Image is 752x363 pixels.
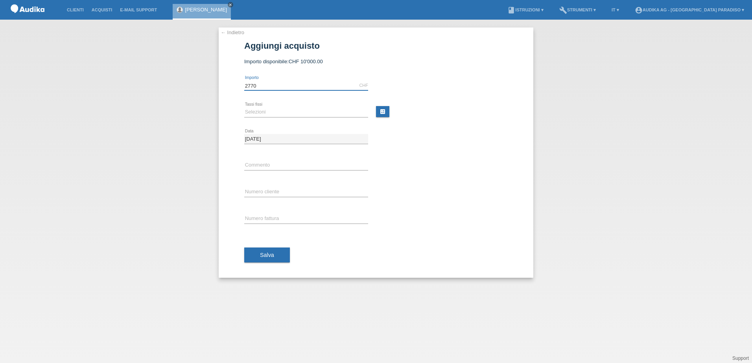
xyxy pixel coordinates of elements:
[559,6,567,14] i: build
[244,59,508,64] div: Importo disponibile:
[608,7,623,12] a: IT ▾
[631,7,748,12] a: account_circleAudika AG - [GEOGRAPHIC_DATA] Paradiso ▾
[732,356,749,361] a: Support
[116,7,161,12] a: E-mail Support
[88,7,116,12] a: Acquisti
[63,7,88,12] a: Clienti
[380,108,386,115] i: calculate
[359,83,368,88] div: CHF
[228,2,233,7] a: close
[185,7,227,13] a: [PERSON_NAME]
[244,41,508,51] h1: Aggiungi acquisto
[260,252,274,258] span: Salva
[244,247,290,262] button: Salva
[8,15,47,21] a: POS — MF Group
[229,3,232,7] i: close
[555,7,600,12] a: buildStrumenti ▾
[289,59,323,64] span: CHF 10'000.00
[221,29,244,35] a: ← Indietro
[635,6,643,14] i: account_circle
[507,6,515,14] i: book
[376,106,389,117] a: calculate
[503,7,547,12] a: bookIstruzioni ▾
